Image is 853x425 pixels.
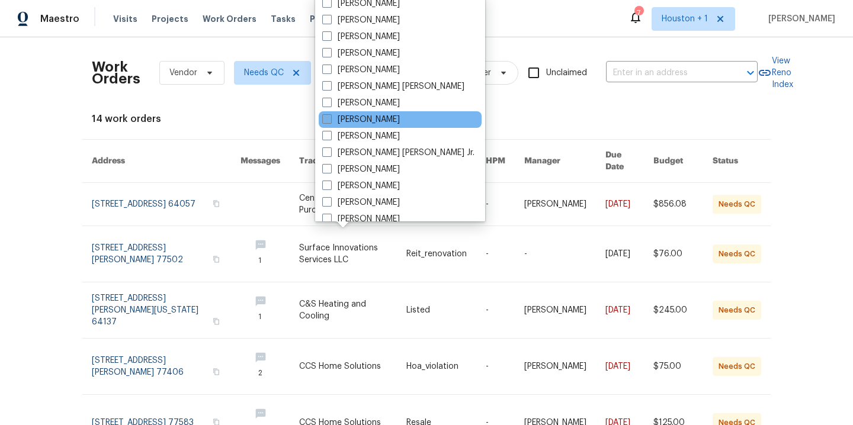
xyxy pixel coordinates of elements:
[322,213,400,225] label: [PERSON_NAME]
[764,13,835,25] span: [PERSON_NAME]
[546,67,587,79] span: Unclaimed
[231,140,290,183] th: Messages
[397,339,476,395] td: Hoa_violation
[271,15,296,23] span: Tasks
[322,197,400,208] label: [PERSON_NAME]
[322,163,400,175] label: [PERSON_NAME]
[290,282,397,339] td: C&S Heating and Cooling
[322,114,400,125] label: [PERSON_NAME]
[476,339,515,395] td: -
[397,282,476,339] td: Listed
[290,183,397,226] td: Centralized Purchasing
[644,140,703,183] th: Budget
[169,67,197,79] span: Vendor
[758,55,793,91] a: View Reno Index
[92,61,140,85] h2: Work Orders
[82,140,231,183] th: Address
[515,226,596,282] td: -
[515,282,596,339] td: [PERSON_NAME]
[515,183,596,226] td: [PERSON_NAME]
[290,339,397,395] td: CCS Home Solutions
[113,13,137,25] span: Visits
[703,140,771,183] th: Status
[476,226,515,282] td: -
[515,140,596,183] th: Manager
[244,67,284,79] span: Needs QC
[322,81,464,92] label: [PERSON_NAME] [PERSON_NAME]
[322,31,400,43] label: [PERSON_NAME]
[662,13,708,25] span: Houston + 1
[322,64,400,76] label: [PERSON_NAME]
[211,198,222,209] button: Copy Address
[290,226,397,282] td: Surface Innovations Services LLC
[606,64,724,82] input: Enter in an address
[634,7,643,19] div: 7
[310,13,356,25] span: Properties
[211,254,222,265] button: Copy Address
[322,47,400,59] label: [PERSON_NAME]
[203,13,256,25] span: Work Orders
[92,113,761,125] div: 14 work orders
[515,339,596,395] td: [PERSON_NAME]
[290,140,397,183] th: Trade Partner
[322,130,400,142] label: [PERSON_NAME]
[211,366,222,377] button: Copy Address
[40,13,79,25] span: Maestro
[476,282,515,339] td: -
[322,147,474,159] label: [PERSON_NAME] [PERSON_NAME] Jr.
[742,65,759,81] button: Open
[476,140,515,183] th: HPM
[596,140,644,183] th: Due Date
[322,97,400,109] label: [PERSON_NAME]
[397,226,476,282] td: Reit_renovation
[211,316,222,327] button: Copy Address
[476,183,515,226] td: -
[322,180,400,192] label: [PERSON_NAME]
[322,14,400,26] label: [PERSON_NAME]
[152,13,188,25] span: Projects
